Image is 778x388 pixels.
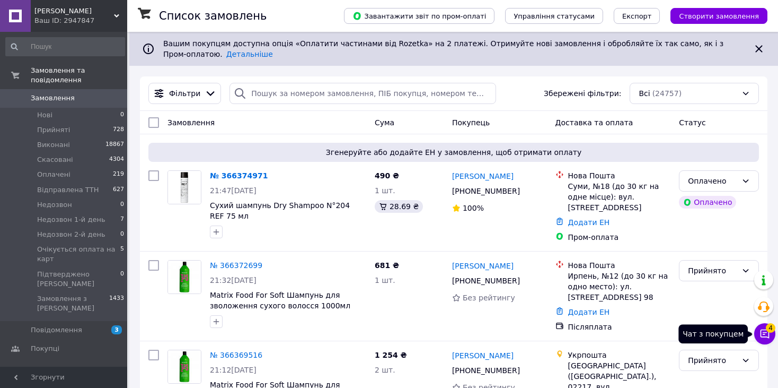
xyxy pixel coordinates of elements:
span: (24757) [652,89,682,98]
span: 5 [120,245,124,264]
span: 728 [113,125,124,135]
a: [PERSON_NAME] [452,261,514,271]
button: Завантажити звіт по пром-оплаті [344,8,494,24]
span: Скасовані [37,155,73,165]
span: 2 шт. [375,366,395,374]
span: Згенеруйте або додайте ЕН у замовлення, щоб отримати оплату [153,147,755,158]
div: Прийнято [688,355,737,366]
span: 0 [120,270,124,289]
a: Фото товару [167,170,201,204]
span: Johnny Hair [34,6,114,16]
span: Недозвон 1-й день [37,215,105,225]
span: Всі [639,88,650,99]
span: Без рейтингу [463,294,515,302]
div: Післяплата [568,322,671,332]
a: № 366372699 [210,261,262,270]
a: № 366369516 [210,351,262,359]
a: Matrix Food For Soft Шампунь для зволоження сухого волосся 1000мл [210,291,350,310]
span: Доставка та оплата [555,118,633,127]
span: Оплачені [37,170,70,179]
div: Прийнято [688,265,737,277]
div: Оплачено [688,175,737,187]
img: Фото товару [168,171,201,204]
div: Суми, №18 (до 30 кг на одне місце): вул. [STREET_ADDRESS] [568,181,671,213]
span: Вашим покупцям доступна опція «Оплатити частинами від Rozetka» на 2 платежі. Отримуйте нові замов... [163,39,723,58]
a: Детальніше [226,50,273,58]
span: 3 [111,325,122,334]
span: Замовлення [31,93,75,103]
span: Покупці [31,344,59,353]
span: Недозвон 2-й день [37,230,105,239]
img: Фото товару [168,350,201,383]
span: 490 ₴ [375,171,399,180]
img: Фото товару [168,261,201,294]
a: [PERSON_NAME] [452,350,514,361]
span: 21:47[DATE] [210,186,257,195]
div: [PHONE_NUMBER] [450,273,522,288]
a: Фото товару [167,260,201,294]
div: 28.69 ₴ [375,200,423,213]
span: Підтверджено [PERSON_NAME] [37,270,120,289]
span: 0 [120,230,124,239]
span: Виконані [37,140,70,150]
div: Укрпошта [568,350,671,360]
span: Створити замовлення [679,12,759,20]
button: Управління статусами [505,8,603,24]
a: Додати ЕН [568,218,610,227]
button: Чат з покупцем4 [754,323,775,344]
input: Пошук [5,37,125,56]
div: Нова Пошта [568,170,671,181]
div: Чат з покупцем [678,324,748,343]
span: 681 ₴ [375,261,399,270]
span: 21:32[DATE] [210,276,257,284]
span: 21:12[DATE] [210,366,257,374]
a: Створити замовлення [660,11,767,20]
span: 1 шт. [375,276,395,284]
div: Нова Пошта [568,260,671,271]
span: Прийняті [37,125,70,135]
span: Завантажити звіт по пром-оплаті [352,11,486,21]
span: 627 [113,185,124,195]
a: Сухий шампунь Dry Shampoo N°204 REF 75 мл [210,201,350,220]
span: Статус [679,118,706,127]
a: № 366374971 [210,171,268,180]
span: Управління статусами [514,12,595,20]
span: 4 [766,323,775,333]
a: Додати ЕН [568,308,610,316]
span: Cума [375,118,394,127]
span: 219 [113,170,124,179]
span: Відправлена ТТН [37,185,99,195]
span: 7 [120,215,124,225]
div: Оплачено [679,196,736,209]
span: Нові [37,110,52,120]
span: Експорт [622,12,652,20]
span: Збережені фільтри: [544,88,621,99]
span: 0 [120,200,124,210]
span: 0 [120,110,124,120]
span: 4304 [109,155,124,165]
span: 100% [463,204,484,212]
a: [PERSON_NAME] [452,171,514,182]
input: Пошук за номером замовлення, ПІБ покупця, номером телефону, Email, номером накладної [229,83,496,104]
button: Створити замовлення [670,8,767,24]
h1: Список замовлень [159,10,267,22]
span: Покупець [452,118,490,127]
div: Ирпень, №12 (до 30 кг на одно место): ул. [STREET_ADDRESS] 98 [568,271,671,303]
div: [PHONE_NUMBER] [450,184,522,199]
span: Замовлення [167,118,215,127]
span: Очікується оплата на карт [37,245,120,264]
div: [PHONE_NUMBER] [450,363,522,378]
span: 1 254 ₴ [375,351,407,359]
span: Замовлення та повідомлення [31,66,127,85]
span: Недозвон [37,200,72,210]
span: 18867 [105,140,124,150]
span: 1433 [109,294,124,313]
div: Пром-оплата [568,232,671,243]
button: Експорт [614,8,660,24]
span: 1 шт. [375,186,395,195]
a: Фото товару [167,350,201,384]
div: Ваш ID: 2947847 [34,16,127,25]
span: Фільтри [169,88,200,99]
